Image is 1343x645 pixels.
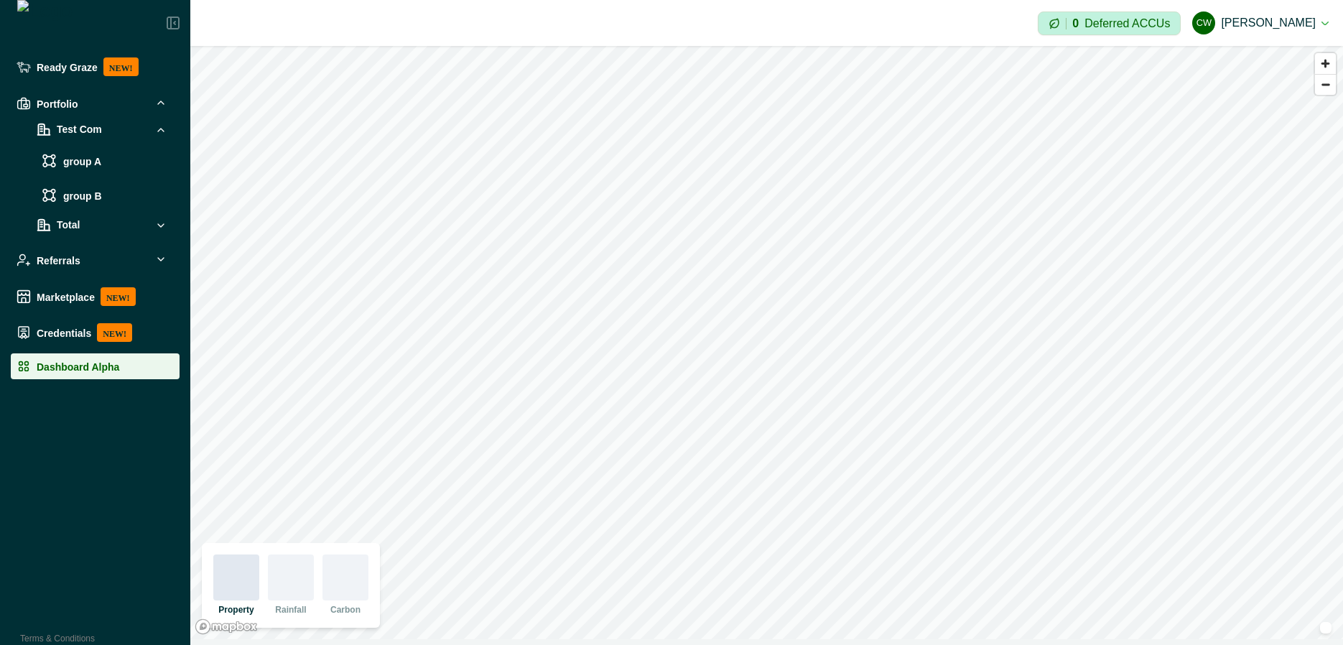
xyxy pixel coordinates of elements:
[1072,18,1079,29] p: 0
[97,323,132,342] p: NEW!
[51,122,102,137] p: Test Com
[11,282,180,312] a: MarketplaceNEW!
[1084,18,1170,29] p: Deferred ACCUs
[20,634,95,644] a: Terms & Conditions
[63,189,102,204] p: group B
[1315,75,1336,95] span: Zoom out
[330,603,361,616] p: Carbon
[37,361,119,372] p: Dashboard Alpha
[37,327,91,338] p: Credentials
[37,146,167,175] a: group A
[37,98,78,109] p: Portfolio
[63,154,101,170] p: group A
[11,52,180,82] a: Ready GrazeNEW!
[1192,6,1329,40] button: cadel watson[PERSON_NAME]
[11,317,180,348] a: CredentialsNEW!
[275,603,306,616] p: Rainfall
[1315,74,1336,95] button: Zoom out
[190,46,1343,639] canvas: Map
[195,618,258,635] a: Mapbox logo
[37,61,98,73] p: Ready Graze
[1315,53,1336,74] button: Zoom in
[51,218,80,233] p: Total
[37,180,167,209] a: group B
[101,287,136,306] p: NEW!
[37,254,80,266] p: Referrals
[218,603,254,616] p: Property
[11,353,180,379] a: Dashboard Alpha
[103,57,139,76] p: NEW!
[37,291,95,302] p: Marketplace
